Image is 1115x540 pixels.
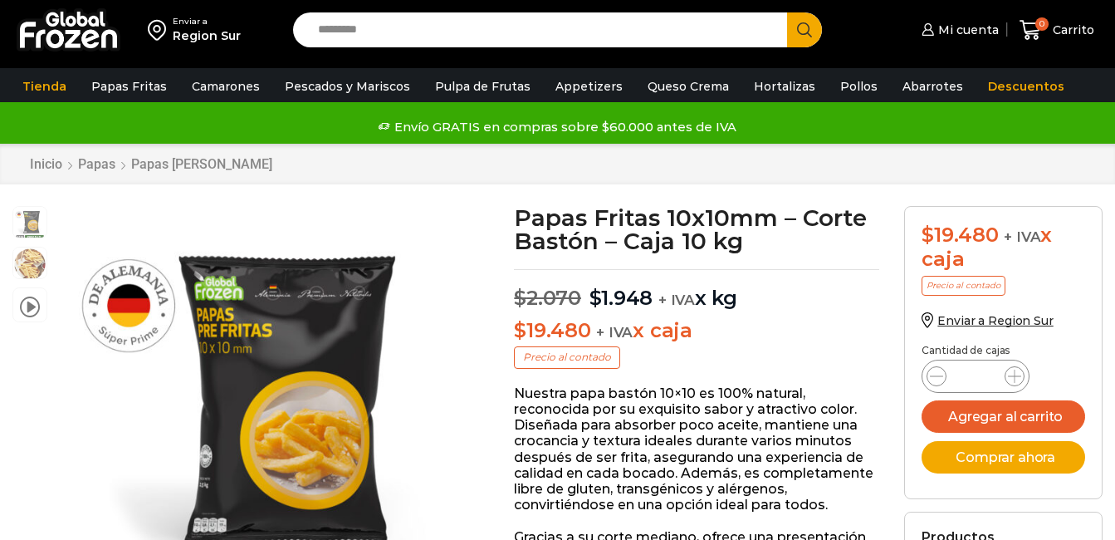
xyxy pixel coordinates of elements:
a: Pollos [832,71,886,102]
bdi: 19.480 [514,318,590,342]
h1: Papas Fritas 10x10mm – Corte Bastón – Caja 10 kg [514,206,879,253]
div: x caja [922,223,1085,272]
a: Papas Fritas [83,71,175,102]
a: Pescados y Mariscos [276,71,418,102]
span: $ [514,318,526,342]
span: 10×10 [13,207,46,240]
span: Mi cuenta [934,22,999,38]
a: Descuentos [980,71,1073,102]
p: x kg [514,269,879,311]
button: Search button [787,12,822,47]
span: 10×10 [13,248,46,281]
a: 0 Carrito [1015,11,1098,50]
bdi: 1.948 [589,286,653,310]
span: $ [922,223,934,247]
a: Enviar a Region Sur [922,313,1053,328]
span: Carrito [1049,22,1094,38]
bdi: 19.480 [922,223,998,247]
a: Appetizers [547,71,631,102]
p: x caja [514,319,879,343]
nav: Breadcrumb [29,156,273,172]
a: Abarrotes [894,71,971,102]
img: address-field-icon.svg [148,16,173,44]
a: Papas [77,156,116,172]
div: Region Sur [173,27,241,44]
span: + IVA [596,324,633,341]
p: Precio al contado [922,276,1005,296]
input: Product quantity [960,365,991,388]
span: $ [514,286,526,310]
a: Camarones [183,71,268,102]
a: Mi cuenta [917,13,999,47]
button: Agregar al carrito [922,400,1085,433]
a: Tienda [14,71,75,102]
span: + IVA [658,292,695,308]
p: Nuestra papa bastón 10×10 es 100% natural, reconocida por su exquisito sabor y atractivo color. D... [514,385,879,513]
button: Comprar ahora [922,441,1085,474]
span: Enviar a Region Sur [937,313,1053,328]
span: + IVA [1004,228,1040,245]
span: $ [589,286,602,310]
div: Enviar a [173,16,241,27]
p: Cantidad de cajas [922,345,1085,356]
a: Papas [PERSON_NAME] [130,156,273,172]
a: Hortalizas [746,71,824,102]
a: Queso Crema [639,71,737,102]
a: Inicio [29,156,63,172]
a: Pulpa de Frutas [427,71,539,102]
span: 0 [1035,17,1049,31]
p: Precio al contado [514,346,620,368]
bdi: 2.070 [514,286,581,310]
